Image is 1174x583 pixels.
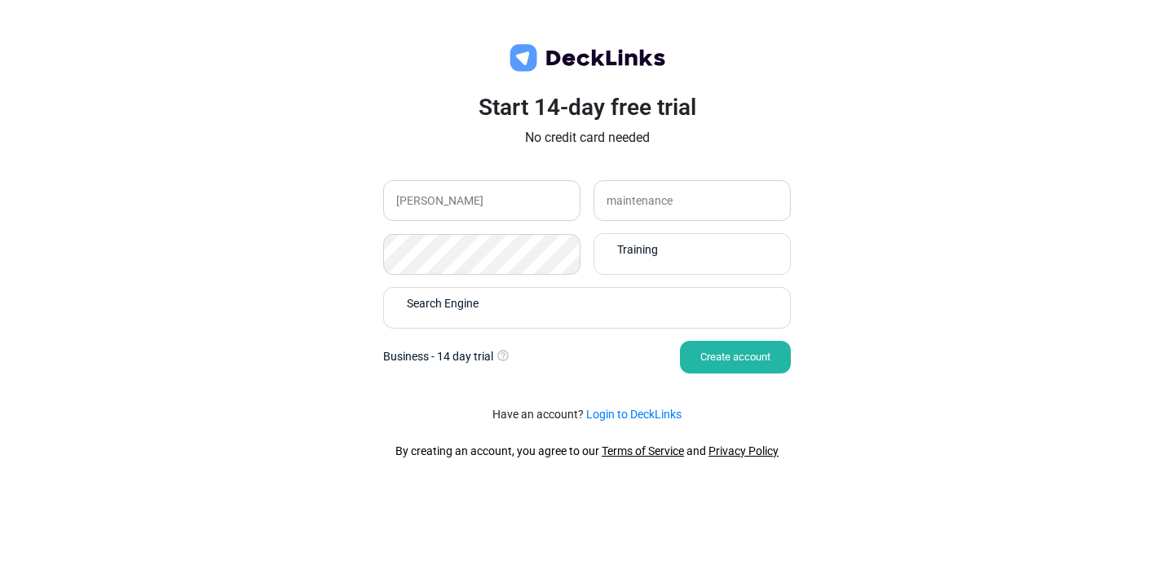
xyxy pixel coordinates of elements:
img: deck-links-logo.c572c7424dfa0d40c150da8c35de9cd0.svg [505,42,669,74]
div: By creating an account, you agree to our and [395,443,779,460]
span: Search Engine [407,295,479,312]
h3: Start 14-day free trial [383,94,791,121]
div: Create account [680,341,791,373]
p: No credit card needed [383,128,791,148]
input: Enter your company name [383,180,580,221]
a: Login to DeckLinks [586,408,682,421]
a: Terms of Service [602,444,684,457]
small: Have an account? [492,406,682,423]
input: Enter your job title [594,180,791,221]
span: Training [617,241,658,258]
a: Privacy Policy [708,444,779,457]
